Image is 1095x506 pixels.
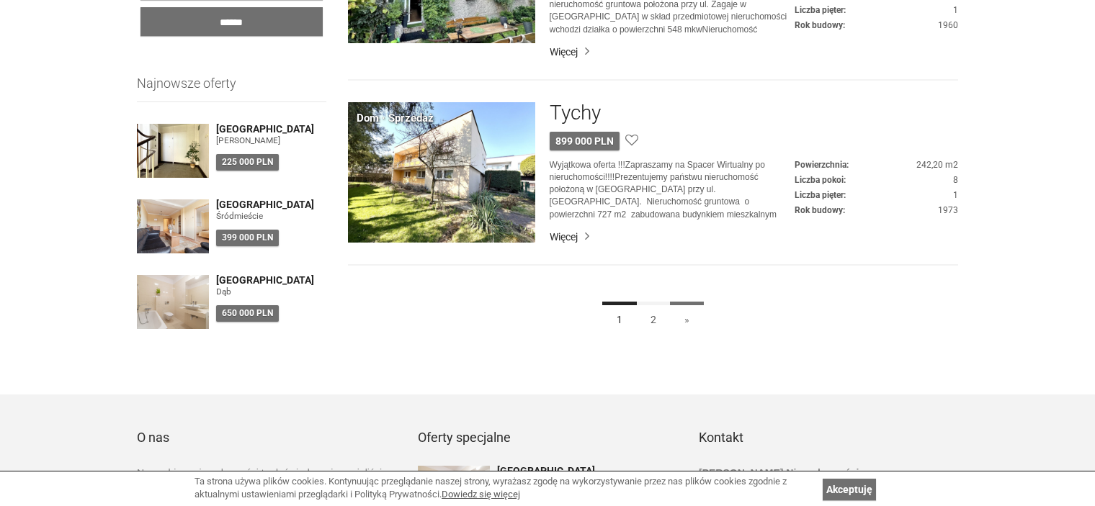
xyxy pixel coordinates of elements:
[550,159,795,221] p: Wyjątkowa oferta !!!Zapraszamy na Spacer Wirtualny po nieruchomości!!!!Prezentujemy państwu nieru...
[216,230,279,246] div: 399 000 PLN
[795,189,846,202] dt: Liczba pięter:
[137,76,326,102] h3: Najnowsze oferty
[699,430,958,445] h3: Kontakt
[699,467,859,479] strong: [PERSON_NAME] Nieruchomości
[550,45,958,59] a: Więcej
[795,174,958,186] dd: 8
[216,199,326,210] a: [GEOGRAPHIC_DATA]
[442,489,520,500] a: Dowiedz się więcej
[216,124,326,135] a: [GEOGRAPHIC_DATA]
[670,302,704,334] a: »
[348,102,535,243] img: Dom Sprzedaż Tychy Kasztanowa
[795,4,958,17] dd: 1
[216,275,326,286] a: [GEOGRAPHIC_DATA]
[795,189,958,202] dd: 1
[795,174,846,186] dt: Liczba pokoi:
[550,132,620,150] div: 899 000 PLN
[216,154,279,171] div: 225 000 PLN
[795,19,845,32] dt: Rok budowy:
[795,159,849,171] dt: Powierzchnia:
[195,475,815,502] div: Ta strona używa plików cookies. Kontynuując przeglądanie naszej strony, wyrażasz zgodę na wykorzy...
[636,302,671,334] a: 2
[216,286,326,298] figure: Dąb
[216,305,279,322] div: 650 000 PLN
[357,111,434,126] div: Dom · Sprzedaż
[795,204,958,217] dd: 1973
[216,210,326,222] figure: Śródmieście
[216,135,326,147] figure: [PERSON_NAME]
[795,159,958,171] dd: 242,20 m2
[137,430,396,445] h3: O nas
[550,230,958,244] a: Więcej
[550,102,601,125] a: Tychy
[602,302,637,334] a: 1
[795,204,845,217] dt: Rok budowy:
[795,19,958,32] dd: 1960
[418,430,677,445] h3: Oferty specjalne
[823,479,876,500] a: Akceptuję
[497,466,677,476] a: [GEOGRAPHIC_DATA]
[795,4,846,17] dt: Liczba pięter:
